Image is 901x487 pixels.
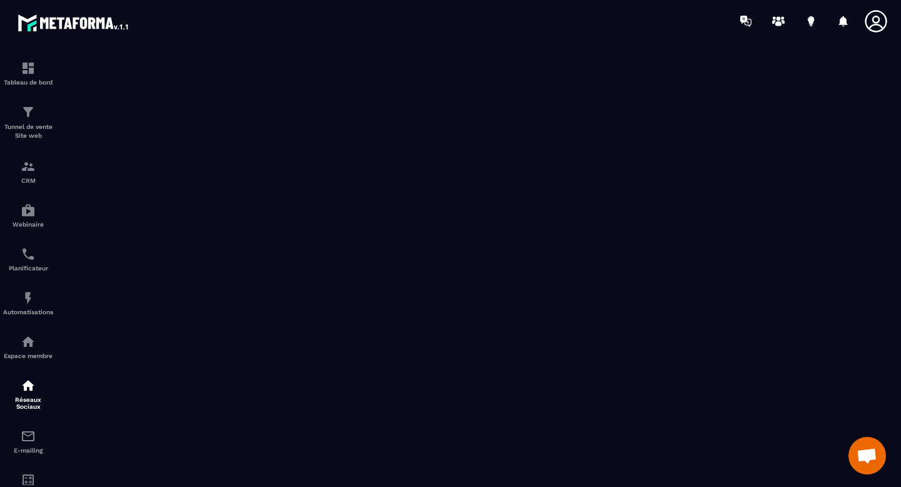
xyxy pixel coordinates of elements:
[18,11,130,34] img: logo
[21,247,36,262] img: scheduler
[3,193,53,237] a: automationsautomationsWebinaire
[21,290,36,305] img: automations
[3,177,53,184] p: CRM
[21,378,36,393] img: social-network
[3,265,53,272] p: Planificateur
[3,221,53,228] p: Webinaire
[21,334,36,349] img: automations
[3,95,53,150] a: formationformationTunnel de vente Site web
[3,123,53,140] p: Tunnel de vente Site web
[21,61,36,76] img: formation
[3,237,53,281] a: schedulerschedulerPlanificateur
[21,105,36,120] img: formation
[3,51,53,95] a: formationformationTableau de bord
[21,429,36,444] img: email
[3,447,53,454] p: E-mailing
[21,203,36,218] img: automations
[3,352,53,359] p: Espace membre
[3,150,53,193] a: formationformationCRM
[848,437,886,474] div: Ouvrir le chat
[3,396,53,410] p: Réseaux Sociaux
[21,159,36,174] img: formation
[3,325,53,369] a: automationsautomationsEspace membre
[3,419,53,463] a: emailemailE-mailing
[3,309,53,315] p: Automatisations
[3,369,53,419] a: social-networksocial-networkRéseaux Sociaux
[3,281,53,325] a: automationsautomationsAutomatisations
[3,79,53,86] p: Tableau de bord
